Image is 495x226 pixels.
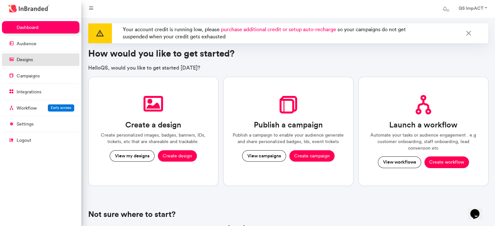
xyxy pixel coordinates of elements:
button: View campaigns [242,150,286,162]
a: WorkflowEarly access [2,102,79,114]
h3: Launch a workflow [389,120,458,130]
strong: QS ImpACT [458,5,483,11]
a: designs [2,53,79,66]
h4: Not sure where to start? [88,210,488,219]
p: dashboard [17,24,38,31]
a: audience [2,37,79,50]
h3: Create a design [125,120,181,130]
h3: How would you like to get started? [88,48,488,59]
iframe: chat widget [468,200,488,219]
p: audience [17,41,36,47]
p: designs [17,57,33,63]
a: QS ImpACT [452,3,492,16]
span: Early access [51,105,71,110]
img: InBranded Logo [7,3,51,14]
h3: Publish a campaign [254,120,323,130]
p: Create personalized images, badges, banners, IDs, tickets, etc that are shareable and trackable. [96,132,210,145]
p: logout [17,137,31,144]
a: integrations [2,86,79,98]
p: settings [17,121,34,127]
button: Create workflow [424,156,469,168]
a: campaigns [2,70,79,82]
p: Your account credit is running low, please so your campaigns do not get suspended when your credi... [120,23,432,43]
p: Hello QS , would you like to get started [DATE]? [88,64,488,71]
p: Workflow [17,105,37,112]
a: dashboard [2,21,79,33]
p: Publish a campaign to enable your audience generate and share personalized badges, Ids, event tic... [231,132,345,145]
p: Automate your tasks or audience engagement . e.g customer onboarding, staff onboarding, lead conv... [366,132,480,151]
p: campaigns [17,73,40,79]
span: purchase additional credit or setup auto-recharge [221,26,336,33]
a: settings [2,118,79,130]
p: integrations [17,89,41,95]
button: Create design [158,150,197,162]
button: View workflows [378,156,421,168]
button: View my designs [110,150,155,162]
button: Create campaign [289,150,335,162]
